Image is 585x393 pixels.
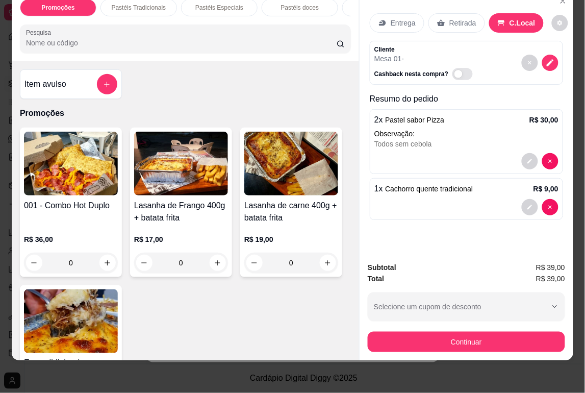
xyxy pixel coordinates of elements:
[246,255,263,271] button: decrease-product-quantity
[522,199,538,215] button: decrease-product-quantity
[134,200,228,224] h4: Lasanha de Frango 400g + batata frita
[452,68,477,80] label: Automatic updates
[24,234,118,244] p: R$ 36,00
[20,107,351,119] p: Promoções
[385,185,473,193] span: Cachorro quente tradicional
[449,18,476,28] p: Retirada
[24,357,118,382] h4: Escondidinho de carne de sol
[374,70,448,78] p: Cashback nesta compra?
[552,15,568,31] button: decrease-product-quantity
[522,153,538,169] button: decrease-product-quantity
[536,262,565,273] span: R$ 39,00
[134,234,228,244] p: R$ 17,00
[374,114,444,126] p: 2 x
[244,132,338,195] img: product-image
[210,255,226,271] button: increase-product-quantity
[529,115,558,125] p: R$ 30,00
[370,93,563,105] p: Resumo do pedido
[374,139,558,149] div: Todos sem cebola
[281,4,319,12] p: Pastéis doces
[374,54,477,64] p: Mesa 01 -
[522,55,538,71] button: decrease-product-quantity
[97,74,117,94] button: add-separate-item
[542,153,558,169] button: decrease-product-quantity
[41,4,74,12] p: Promoções
[195,4,243,12] p: Pastéis Especiais
[26,38,337,48] input: Pesquisa
[112,4,166,12] p: Pastéis Tradicionais
[368,292,565,321] button: Selecione um cupom de desconto
[24,132,118,195] img: product-image
[374,129,558,139] p: Observação:
[536,273,565,284] span: R$ 39,00
[24,200,118,212] h4: 001 - Combo Hot Duplo
[24,289,118,353] img: product-image
[244,234,338,244] p: R$ 19,00
[26,28,55,37] label: Pesquisa
[368,332,565,352] button: Continuar
[542,55,558,71] button: decrease-product-quantity
[134,132,228,195] img: product-image
[542,199,558,215] button: decrease-product-quantity
[391,18,416,28] p: Entrega
[320,255,336,271] button: increase-product-quantity
[374,183,473,195] p: 1 x
[368,263,396,272] strong: Subtotal
[244,200,338,224] h4: Lasanha de carne 400g + batata frita
[24,78,66,90] h4: Item avulso
[385,116,444,124] span: Pastel sabor Pizza
[510,18,536,28] p: C.Local
[533,184,558,194] p: R$ 9,00
[136,255,152,271] button: decrease-product-quantity
[374,45,477,54] p: Cliente
[368,275,384,283] strong: Total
